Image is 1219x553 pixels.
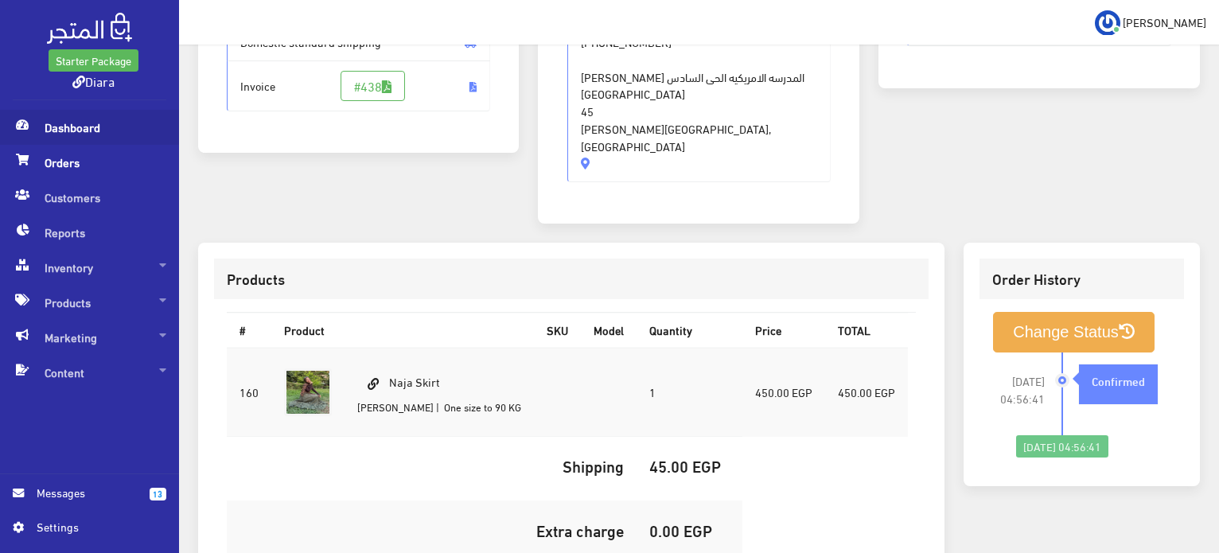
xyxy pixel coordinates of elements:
th: Model [581,313,637,348]
h3: Products [227,271,916,286]
a: Starter Package [49,49,138,72]
iframe: Drift Widget Chat Controller [1139,444,1200,504]
span: Marketing [13,320,166,355]
img: . [47,13,132,44]
span: [DATE] 04:56:41 [992,372,1045,407]
span: Products [13,285,166,320]
span: Orders [13,145,166,180]
h5: Extra charge [240,521,624,539]
a: 13 Messages [13,484,166,518]
span: 13 [150,488,166,500]
h5: Shipping [240,457,624,474]
td: 450.00 EGP [825,348,908,437]
img: ... [1095,10,1120,36]
th: TOTAL [825,313,908,348]
a: ... [PERSON_NAME] [1095,10,1206,35]
th: Quantity [637,313,742,348]
button: Change Status [993,312,1155,352]
th: # [227,313,271,348]
span: Content [13,355,166,390]
small: | One size to 90 KG [436,397,521,416]
span: Inventory [13,250,166,285]
span: [PERSON_NAME] - | [567,6,831,182]
span: Settings [37,518,153,535]
a: #438 [341,71,405,101]
h5: 0.00 EGP [649,521,730,539]
div: [DATE] 04:56:41 [1016,435,1108,458]
h5: 45.00 EGP [649,457,730,474]
h3: Order History [992,271,1171,286]
strong: Confirmed [1092,372,1145,389]
th: Product [271,313,534,348]
span: Invoice [227,60,491,111]
a: Settings [13,518,166,543]
span: Customers [13,180,166,215]
a: Diara [72,69,115,92]
span: Dashboard [13,110,166,145]
span: Messages [37,484,137,501]
small: [PERSON_NAME] [357,397,434,416]
td: 450.00 EGP [742,348,825,437]
th: SKU [534,313,581,348]
td: Naja Skirt [345,348,534,437]
span: [PERSON_NAME] المدرسه الامريكيه الحى السادس [GEOGRAPHIC_DATA] 45 [PERSON_NAME][GEOGRAPHIC_DATA], ... [581,51,818,155]
td: 1 [637,348,742,437]
th: Price [742,313,825,348]
td: 160 [227,348,271,437]
span: Reports [13,215,166,250]
span: [PERSON_NAME] [1123,12,1206,32]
